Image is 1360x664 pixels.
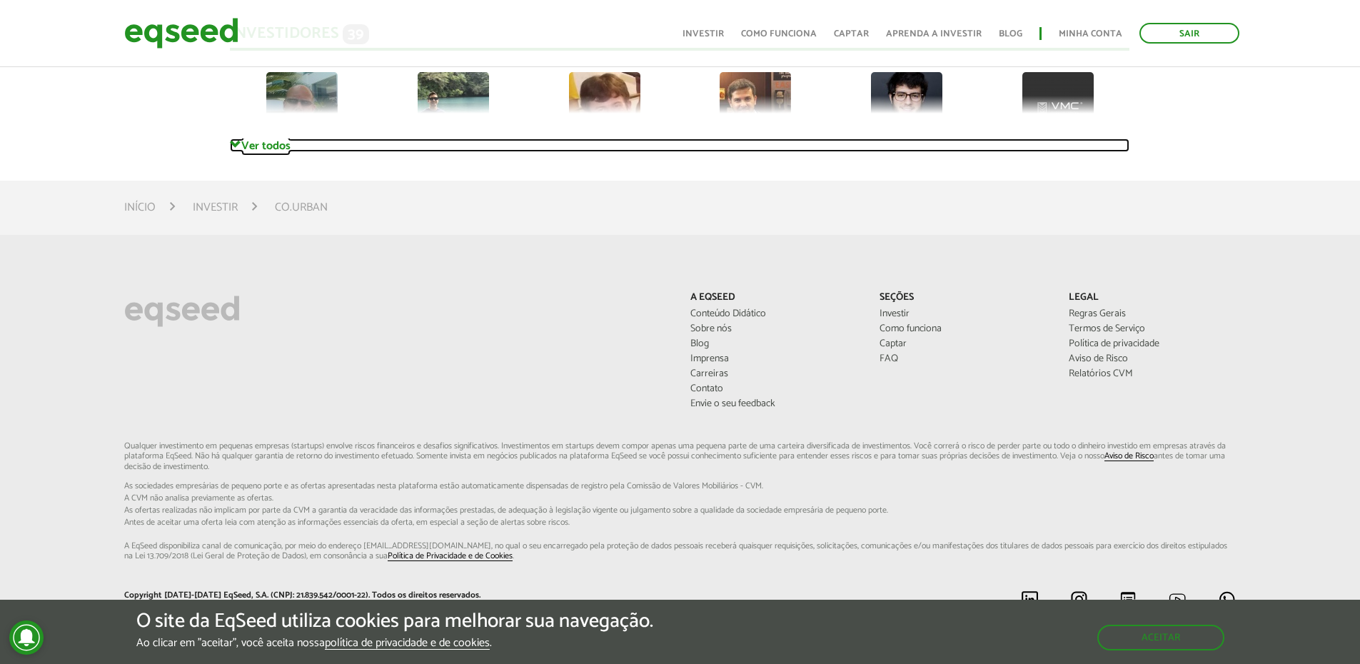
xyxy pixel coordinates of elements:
img: picture-48702-1526493360.jpg [418,72,489,144]
p: A EqSeed [690,292,858,304]
a: Investir [880,309,1047,319]
img: blog.svg [1119,590,1137,608]
a: Início [124,202,156,213]
p: Legal [1069,292,1236,304]
a: Aprenda a investir [886,29,982,39]
a: Contato [690,384,858,394]
a: Captar [834,29,869,39]
a: Sobre nós [690,324,858,334]
p: Ao clicar em "aceitar", você aceita nossa . [136,636,653,650]
img: whatsapp.svg [1218,590,1236,608]
a: FAQ [880,354,1047,364]
span: As sociedades empresárias de pequeno porte e as ofertas apresentadas nesta plataforma estão aut... [124,482,1236,491]
a: Investir [682,29,724,39]
a: Blog [999,29,1022,39]
li: Co.Urban [275,198,328,217]
h5: O site da EqSeed utiliza cookies para melhorar sua navegação. [136,610,653,633]
a: Carreiras [690,369,858,379]
a: Relatórios CVM [1069,369,1236,379]
a: Sair [1139,23,1239,44]
img: picture-61607-1560438405.jpg [871,72,942,144]
p: Copyright [DATE]-[DATE] EqSeed, S.A. (CNPJ: 21.839.542/0001-22). Todos os direitos reservados. [124,590,670,600]
span: Antes de aceitar uma oferta leia com atenção as informações essenciais da oferta, em especial... [124,518,1236,527]
a: Envie o seu feedback [690,399,858,409]
a: Imprensa [690,354,858,364]
img: linkedin.svg [1021,590,1039,608]
a: Investir [193,202,238,213]
img: instagram.svg [1070,590,1088,608]
a: Captar [880,339,1047,349]
img: picture-39313-1481646781.jpg [266,72,338,144]
span: A CVM não analisa previamente as ofertas. [124,494,1236,503]
a: política de privacidade e de cookies [325,638,490,650]
img: EqSeed Logo [124,292,240,331]
a: Conteúdo Didático [690,309,858,319]
img: picture-73573-1611603096.jpg [720,72,791,144]
a: Política de privacidade [1069,339,1236,349]
img: EqSeed [124,14,238,52]
p: Seções [880,292,1047,304]
a: Aviso de Risco [1069,354,1236,364]
p: Qualquer investimento em pequenas empresas (startups) envolve riscos financeiros e desafios signi... [124,441,1236,562]
img: youtube.svg [1169,590,1187,608]
a: Aviso de Risco [1104,452,1154,461]
img: picture-64201-1566554857.jpg [569,72,640,144]
a: Como funciona [741,29,817,39]
a: Política de Privacidade e de Cookies [388,552,513,561]
span: As ofertas realizadas não implicam por parte da CVM a garantia da veracidade das informações p... [124,506,1236,515]
a: Termos de Serviço [1069,324,1236,334]
a: Blog [690,339,858,349]
a: Minha conta [1059,29,1122,39]
a: Regras Gerais [1069,309,1236,319]
img: picture-100036-1732821753.png [1022,72,1094,144]
button: Aceitar [1097,625,1224,650]
a: Ver todos [230,139,1129,152]
a: Como funciona [880,324,1047,334]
